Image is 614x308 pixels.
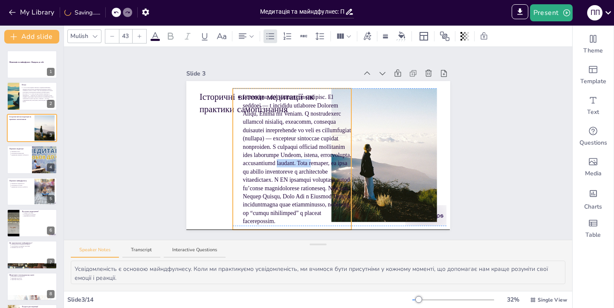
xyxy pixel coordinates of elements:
textarea: Усвідомленість є основою майндфулнесу. Коли ми практикуємо усвідомленість, ми вчимося бути присут... [71,261,565,284]
p: Переваги майндфулнесу [9,179,32,182]
div: Slide 3 / 14 [67,295,412,304]
div: Get real-time input from your audience [573,121,614,152]
button: Add slide [4,30,59,44]
p: Підвищення емоційної стабільності [11,154,29,156]
span: Template [580,77,606,86]
div: Column Count [334,29,353,43]
div: Mulish [69,30,90,42]
div: Text effects [361,29,374,43]
button: п п [587,4,602,21]
div: 4 [47,163,55,171]
span: Position [440,31,450,41]
div: 1 [7,50,57,78]
div: Add ready made slides [573,60,614,90]
button: Speaker Notes [71,247,119,258]
p: Інтеграція в повсякденність [11,276,55,277]
div: 5 [7,177,57,206]
div: 4 [7,145,57,174]
p: Медитація під час їжі [11,277,55,279]
p: Зосередьтеся на диханні [24,214,55,215]
div: 7 [47,259,55,267]
div: 7 [7,241,57,269]
button: Transcript [122,247,160,258]
p: Ресурси для медитації [22,305,55,308]
p: Підвищення загального добробуту [11,186,32,188]
div: 2 [47,100,55,108]
div: 3 [47,131,55,139]
span: Charts [584,203,602,211]
div: Add charts and graphs [573,183,614,213]
p: У XXI столітті людина стикається з надміром інформації, швидким темпом життя, емоційним виснаженн... [23,87,53,102]
div: Layout [417,29,431,43]
p: Loremipsu dol sitametcons adipisc. El seddoei — t incididu utlaboree Dolorem Aliqu, Enima mi Veni... [243,93,351,225]
span: Media [585,169,602,178]
div: 6 [7,209,57,237]
p: Як почати медитувати? [22,210,55,213]
div: Add images, graphics, shapes or video [573,152,614,183]
div: Slide 3 [186,69,358,78]
p: Збільшення усвідомленості [11,183,32,184]
span: Single View [538,296,567,304]
p: Покращення стосунків [11,184,32,186]
p: Історичні витоки медитації як практики самопізнання [200,91,318,116]
div: Saving...... [64,8,100,17]
p: Покращення концентрації [11,153,29,154]
div: Background color [395,32,408,41]
div: 6 [47,227,55,235]
div: 8 [47,290,55,298]
p: Переваги медитації [9,148,29,150]
span: Table [585,231,601,239]
div: 2 [7,82,57,110]
p: Приймайте все без осуду [11,247,55,249]
p: Вступ [22,84,55,86]
button: Interactive Questions [164,247,226,258]
div: п п [587,5,602,20]
p: Зменшення стресу [11,151,29,153]
button: Present [530,4,573,21]
span: Text [587,108,599,116]
p: Медитація в повсякденному житті [9,273,55,276]
div: Add a table [573,213,614,244]
p: Як практикувати майндфулнес? [9,242,55,244]
p: Зосередьтеся на теперішньому моменті [11,244,55,246]
div: 8 [7,273,57,301]
span: Theme [583,46,603,55]
p: Історичні витоки медитації як практики самопізнання [9,116,32,120]
p: Медитація перед сном [11,279,55,281]
div: 5 [47,195,55,203]
button: My Library [6,6,58,19]
div: Border settings [381,29,390,43]
p: Знайдіть тихе місце [24,212,55,214]
p: Спостерігайте за думками і почуттями [11,245,55,247]
div: 1 [47,68,55,76]
span: Export to PowerPoint [512,4,528,21]
input: Insert title [260,6,345,18]
div: Change the overall theme [573,29,614,60]
div: 32 % [503,295,523,304]
div: Add text boxes [573,90,614,121]
strong: Медитація та майндфулнес: Подорож до себе [9,61,44,63]
span: Questions [579,139,607,147]
div: 3 [7,114,57,142]
p: Практикуйте регулярно [24,215,55,217]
